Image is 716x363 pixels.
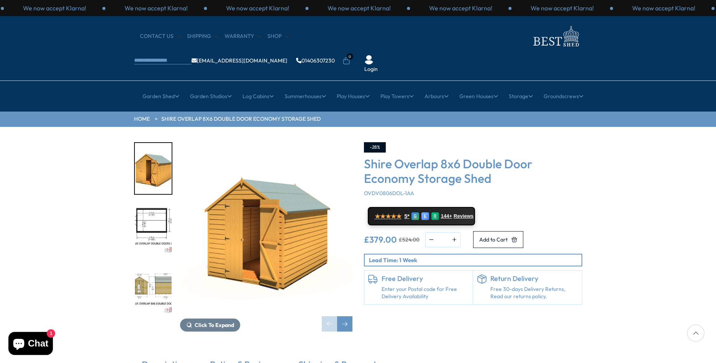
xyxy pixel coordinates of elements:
[490,274,578,283] h6: Return Delivery
[511,4,613,12] div: 1 / 3
[180,142,352,315] img: Shire Overlap 8x6 Double Door Economy Storage Shed - Best Shed
[544,87,583,106] a: Groundscrews
[382,286,469,301] a: Enter your Postal code for Free Delivery Availability
[424,87,449,106] a: Arbours
[285,87,326,106] a: Summerhouses
[429,4,492,12] p: We now accept Klarna!
[364,55,374,64] img: User Icon
[6,332,55,357] inbox-online-store-chat: Shopify online store chat
[375,213,401,220] span: ★★★★★
[421,212,429,220] div: E
[364,142,386,153] div: -28%
[322,316,337,332] div: Previous slide
[364,66,378,73] a: Login
[134,142,172,195] div: 1 / 8
[242,87,274,106] a: Log Cabins
[479,237,508,242] span: Add to Cart
[190,87,232,106] a: Garden Studios
[195,322,234,329] span: Click To Expand
[207,4,308,12] div: 1 / 3
[226,4,289,12] p: We now accept Klarna!
[134,115,150,123] a: HOME
[473,231,523,248] button: Add to Cart
[347,53,353,60] span: 0
[509,87,533,106] a: Storage
[364,235,397,244] ins: £379.00
[267,33,289,40] a: Shop
[342,57,350,65] a: 0
[369,256,582,264] p: Lead Time: 1 Week
[161,115,321,123] a: Shire Overlap 8x6 Double Door Economy Storage Shed
[308,4,410,12] div: 2 / 3
[135,143,172,194] img: 8x6valueoverlapnowindoubledoor-030openprime_d5f4c360-ac43-431a-80ff-b6ce22dc9a98_200x200.jpg
[368,207,475,225] a: ★★★★★ 5* G E R 144+ Reviews
[23,4,86,12] p: We now accept Klarna!
[431,212,439,220] div: R
[459,87,498,106] a: Green Houses
[224,33,262,40] a: Warranty
[192,58,287,63] a: [EMAIL_ADDRESS][DOMAIN_NAME]
[180,142,352,332] div: 1 / 8
[399,237,419,242] del: £524.00
[410,4,511,12] div: 3 / 3
[337,316,352,332] div: Next slide
[187,33,219,40] a: Shipping
[364,190,414,197] span: OVDV0806DOL-1AA
[613,4,714,12] div: 2 / 3
[337,87,370,106] a: Play Houses
[490,286,578,301] p: Free 30-days Delivery Returns, Read our returns policy.
[380,87,414,106] a: Play Towers
[382,274,469,283] h6: Free Delivery
[134,202,172,255] div: 2 / 8
[4,4,105,12] div: 2 / 3
[135,203,172,254] img: A53098x6valueoverlapnowindoubledoorPLAN_15b39b7e-e071-4062-a0a3-d693b2beca95_200x200.jpg
[454,213,474,219] span: Reviews
[411,212,419,220] div: G
[135,263,172,314] img: NEWvalueddoornowindow8x6MMFT_9faad3d1-b6cf-41db-a689-b4d26abe31bc_200x200.jpg
[364,156,582,186] h3: Shire Overlap 8x6 Double Door Economy Storage Shed
[441,213,452,219] span: 144+
[328,4,391,12] p: We now accept Klarna!
[140,33,181,40] a: CONTACT US
[529,24,582,49] img: logo
[180,319,240,332] button: Click To Expand
[296,58,335,63] a: 01406307230
[125,4,188,12] p: We now accept Klarna!
[134,262,172,315] div: 3 / 8
[632,4,695,12] p: We now accept Klarna!
[143,87,179,106] a: Garden Shed
[531,4,594,12] p: We now accept Klarna!
[105,4,207,12] div: 3 / 3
